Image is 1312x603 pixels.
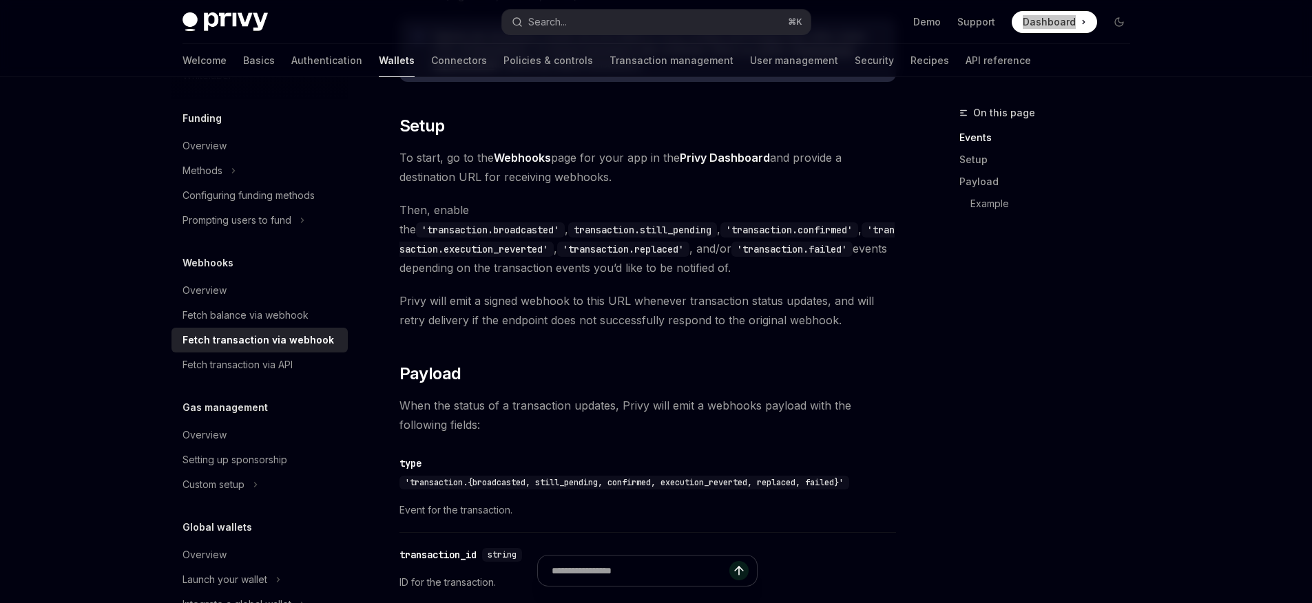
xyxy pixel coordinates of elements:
[731,242,853,257] code: 'transaction.failed'
[183,547,227,563] div: Overview
[183,44,227,77] a: Welcome
[503,44,593,77] a: Policies & controls
[291,44,362,77] a: Authentication
[183,187,315,204] div: Configuring funding methods
[959,193,1141,215] a: Example
[750,44,838,77] a: User management
[183,476,244,493] div: Custom setup
[183,427,227,443] div: Overview
[183,399,268,416] h5: Gas management
[399,148,896,187] span: To start, go to the page for your app in the and provide a destination URL for receiving webhooks.
[183,452,287,468] div: Setting up sponsorship
[399,200,896,277] span: Then, enable the , , , , , and/or events depending on the transaction events you’d like to be not...
[171,134,348,158] a: Overview
[171,542,348,567] a: Overview
[680,151,770,165] a: Privy Dashboard
[399,115,445,137] span: Setup
[183,110,222,127] h5: Funding
[610,44,733,77] a: Transaction management
[171,328,348,352] a: Fetch transaction via webhook
[183,255,233,271] h5: Webhooks
[552,556,729,586] input: Ask a question...
[399,363,461,385] span: Payload
[183,357,293,373] div: Fetch transaction via API
[171,278,348,303] a: Overview
[966,44,1031,77] a: API reference
[557,242,689,257] code: 'transaction.replaced'
[720,222,858,237] code: 'transaction.confirmed'
[1108,11,1130,33] button: Toggle dark mode
[729,561,749,580] button: Send message
[1012,11,1097,33] a: Dashboard
[399,456,421,470] div: type
[399,502,896,518] span: Event for the transaction.
[568,222,717,237] code: transaction.still_pending
[171,447,348,472] a: Setting up sponsorship
[183,282,227,299] div: Overview
[910,44,949,77] a: Recipes
[183,212,291,229] div: Prompting users to fund
[973,105,1035,121] span: On this page
[502,10,811,34] button: Search...⌘K
[171,352,348,377] a: Fetch transaction via API
[416,222,565,237] code: 'transaction.broadcasted'
[488,549,517,560] span: string
[183,519,252,536] h5: Global wallets
[171,472,348,497] button: Custom setup
[957,15,995,29] a: Support
[171,183,348,208] a: Configuring funding methods
[959,149,1141,171] a: Setup
[494,151,551,165] strong: Webhooks
[171,423,348,447] a: Overview
[528,14,567,30] div: Search...
[379,44,415,77] a: Wallets
[399,548,477,562] div: transaction_id
[788,17,802,28] span: ⌘ K
[405,477,844,488] span: 'transaction.{broadcasted, still_pending, confirmed, execution_reverted, replaced, failed}'
[959,127,1141,149] a: Events
[913,15,941,29] a: Demo
[183,138,227,154] div: Overview
[399,396,896,434] span: When the status of a transaction updates, Privy will emit a webhooks payload with the following f...
[431,44,487,77] a: Connectors
[183,307,309,324] div: Fetch balance via webhook
[183,162,222,179] div: Methods
[183,571,267,588] div: Launch your wallet
[171,303,348,328] a: Fetch balance via webhook
[171,567,348,592] button: Launch your wallet
[183,332,334,348] div: Fetch transaction via webhook
[243,44,275,77] a: Basics
[399,291,896,330] span: Privy will emit a signed webhook to this URL whenever transaction status updates, and will retry ...
[1023,15,1076,29] span: Dashboard
[183,12,268,32] img: dark logo
[171,208,348,233] button: Prompting users to fund
[959,171,1141,193] a: Payload
[855,44,894,77] a: Security
[171,158,348,183] button: Methods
